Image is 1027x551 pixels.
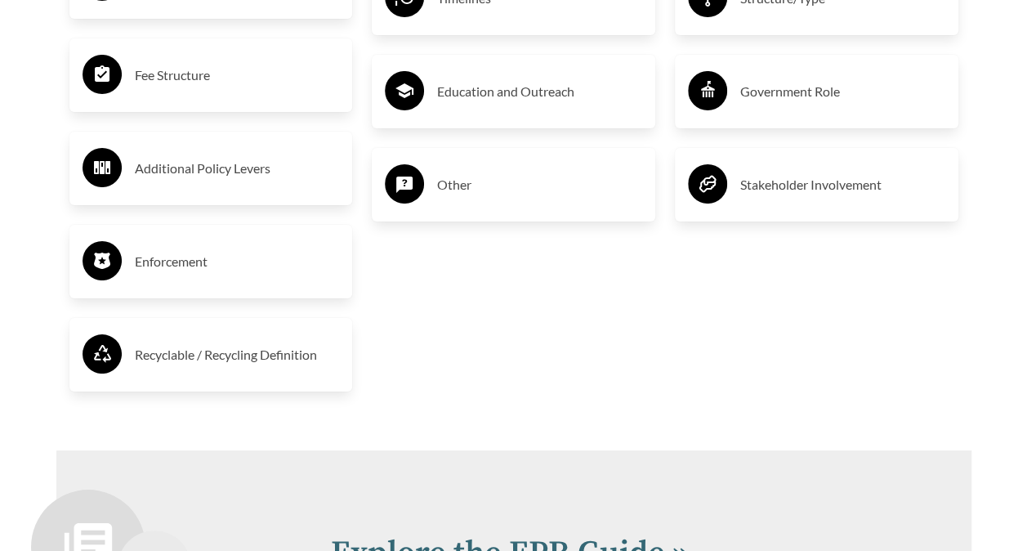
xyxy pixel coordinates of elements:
[740,78,945,105] h3: Government Role
[437,172,642,198] h3: Other
[135,155,340,181] h3: Additional Policy Levers
[135,342,340,368] h3: Recyclable / Recycling Definition
[135,249,340,275] h3: Enforcement
[437,78,642,105] h3: Education and Outreach
[740,172,945,198] h3: Stakeholder Involvement
[135,62,340,88] h3: Fee Structure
